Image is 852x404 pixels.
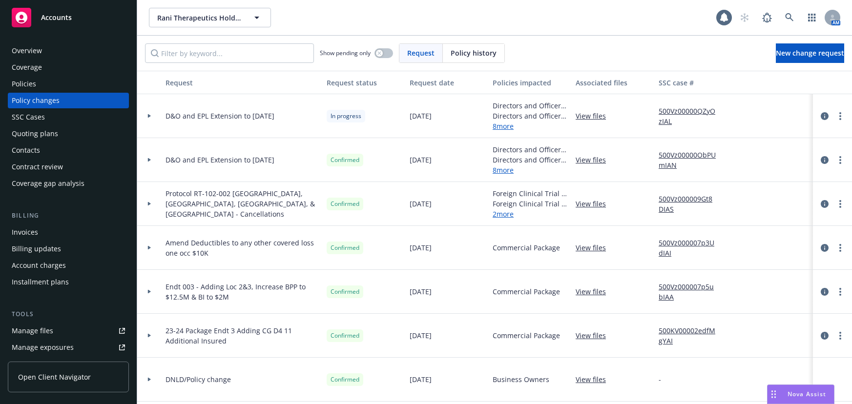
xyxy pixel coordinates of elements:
a: 2 more [493,209,568,219]
div: Contract review [12,159,63,175]
a: Overview [8,43,129,59]
span: [DATE] [410,242,432,253]
div: Billing [8,211,129,221]
div: SSC case # [659,78,724,88]
a: View files [576,199,614,209]
span: Open Client Navigator [18,372,91,382]
a: Account charges [8,258,129,273]
span: Show pending only [320,49,371,57]
span: [DATE] [410,199,432,209]
span: Confirmed [331,156,359,164]
a: View files [576,374,614,384]
div: Policy changes [12,93,60,108]
a: 500Vz00000ObPUmIAN [659,150,724,170]
span: [DATE] [410,374,432,384]
span: Confirmed [331,287,359,296]
a: 8 more [493,121,568,131]
input: Filter by keyword... [145,43,314,63]
a: View files [576,242,614,253]
div: Installment plans [12,274,69,290]
div: Request status [327,78,402,88]
span: Directors and Officers - Side A DIC - 07 $5M xs $35M Excess Side A [493,144,568,155]
a: more [834,198,846,210]
span: Commercial Package [493,286,560,297]
div: Toggle Row Expanded [137,226,162,270]
span: [DATE] [410,286,432,297]
span: Directors and Officers - Side A DIC - 08 $5M xs $40M Excess Side A DIC [493,111,568,121]
span: Confirmed [331,375,359,384]
a: New change request [776,43,844,63]
a: Policy changes [8,93,129,108]
span: DNLD/Policy change [166,374,231,384]
div: Toggle Row Expanded [137,94,162,138]
span: Rani Therapeutics Holdings, Inc. [157,13,242,23]
a: 500Vz000007p3UdIAI [659,238,724,258]
a: more [834,242,846,254]
span: Directors and Officers - Side A DIC - 08 $5M xs $40M Excess Side A DIC [493,155,568,165]
div: Manage files [12,323,53,339]
span: D&O and EPL Extension to [DATE] [166,155,274,165]
div: SSC Cases [12,109,45,125]
div: Quoting plans [12,126,58,141]
div: Policies [12,76,36,92]
span: Commercial Package [493,242,560,253]
a: 500KV00002edfMgYAI [659,325,724,346]
a: Billing updates [8,241,129,257]
div: Tools [8,309,129,319]
a: more [834,286,846,298]
span: In progress [331,112,361,121]
span: Directors and Officers - Side A DIC - 07 $5M xs $35M Excess Side A [493,101,568,111]
a: circleInformation [819,154,831,166]
span: 23-24 Package Endt 3 Adding CG D4 11 Additional Insured [166,325,319,346]
a: SSC Cases [8,109,129,125]
span: Amend Deductibles to any other covered loss one occ $10K [166,238,319,258]
div: Overview [12,43,42,59]
a: View files [576,286,614,297]
a: View files [576,111,614,121]
div: Coverage gap analysis [12,176,84,191]
a: circleInformation [819,110,831,122]
div: Policies impacted [493,78,568,88]
span: [DATE] [410,155,432,165]
a: Manage files [8,323,129,339]
a: Coverage [8,60,129,75]
a: circleInformation [819,198,831,210]
a: 500Vz000007p5ubIAA [659,282,724,302]
a: circleInformation [819,330,831,342]
button: Rani Therapeutics Holdings, Inc. [149,8,271,27]
a: more [834,330,846,342]
a: Start snowing [735,8,754,27]
button: Request date [406,71,489,94]
a: more [834,154,846,166]
div: Account charges [12,258,66,273]
span: Foreign Clinical Trial - [GEOGRAPHIC_DATA]/RT-102-002 [493,188,568,199]
span: Foreign Clinical Trial - [GEOGRAPHIC_DATA]/RT-102-002 [493,199,568,209]
span: D&O and EPL Extension to [DATE] [166,111,274,121]
div: Toggle Row Expanded [137,138,162,182]
a: 8 more [493,165,568,175]
span: Accounts [41,14,72,21]
a: Report a Bug [757,8,777,27]
span: Protocol RT-102-002 [GEOGRAPHIC_DATA], [GEOGRAPHIC_DATA], [GEOGRAPHIC_DATA], & [GEOGRAPHIC_DATA] ... [166,188,319,219]
div: Request [166,78,319,88]
span: Business Owners [493,374,549,384]
span: Confirmed [331,243,359,252]
span: Nova Assist [788,390,826,398]
span: Policy history [451,48,497,58]
div: Drag to move [768,385,780,404]
a: circleInformation [819,286,831,298]
a: Manage exposures [8,340,129,355]
button: Associated files [572,71,655,94]
div: Coverage [12,60,42,75]
div: Toggle Row Expanded [137,270,162,314]
a: circleInformation [819,242,831,254]
a: Search [780,8,799,27]
span: Confirmed [331,200,359,208]
span: [DATE] [410,330,432,341]
span: Commercial Package [493,330,560,341]
a: Accounts [8,4,129,31]
a: Switch app [802,8,822,27]
a: 500Vz00000QZyOzIAL [659,106,724,126]
div: Manage exposures [12,340,74,355]
div: Toggle Row Expanded [137,314,162,358]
